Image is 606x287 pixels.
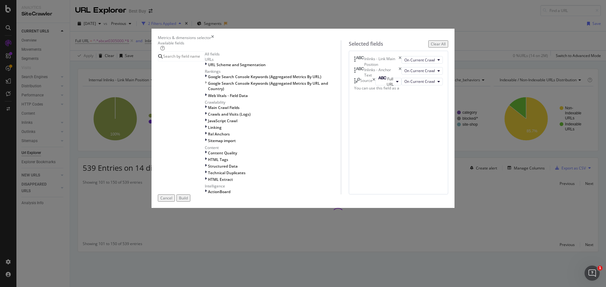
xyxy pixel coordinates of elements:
[179,195,188,201] div: Build
[208,189,230,194] span: ActionBoard
[205,51,341,57] div: All fields
[205,100,341,105] div: Crawlability
[158,40,341,46] div: Available fields
[387,76,394,87] span: Full URL
[163,52,205,61] input: Search by field name
[431,41,446,47] div: Clear All
[208,170,246,175] span: Technical Duplicates
[208,125,222,130] span: Linking
[208,62,266,67] span: URL Scheme and Segmentation
[205,145,341,150] div: Content
[208,177,233,182] span: HTML Extract
[364,56,399,67] div: Inlinks - Link Main Position
[205,81,341,91] div: This group is disabled
[401,56,443,64] button: On Current Crawl
[160,195,172,201] div: Cancel
[349,40,383,48] div: Selected fields
[208,131,230,137] span: Rel Anchors
[401,78,443,85] button: On Current Crawl
[205,69,341,74] div: Rankings
[354,67,443,78] div: Inlinks - Anchor TexttimesOn Current Crawl
[208,157,228,162] span: HTML Tags
[151,29,454,208] div: modal
[176,194,190,202] button: Build
[205,183,341,189] div: Intelligence
[375,78,401,85] button: Full URL
[404,79,435,84] span: On Current Crawl
[208,164,238,169] span: Structured Data
[428,40,448,48] button: Clear All
[208,118,237,123] span: JavaScript Crawl
[354,78,443,85] div: SourcetimesFull URLOn Current Crawl
[208,138,236,143] span: Sitemap import
[399,56,401,67] div: times
[364,67,399,78] div: Inlinks - Anchor Text
[404,68,435,73] span: On Current Crawl
[158,194,175,202] button: Cancel
[404,57,435,63] span: On Current Crawl
[354,56,443,67] div: Inlinks - Link Main PositiontimesOn Current Crawl
[208,81,328,91] span: Google Search Console Keywords (Aggregated Metrics By URL and Country)
[211,35,214,40] div: times
[354,85,443,91] div: You can use this field as a
[399,67,401,78] div: times
[401,67,443,75] button: On Current Crawl
[372,78,375,85] div: times
[585,266,600,281] iframe: Intercom live chat
[208,74,321,79] span: Google Search Console Keywords (Aggregated Metrics By URL)
[208,112,251,117] span: Crawls and Visits (Logs)
[208,105,240,110] span: Main Crawl Fields
[158,35,211,40] div: Metrics & dimensions selector
[208,93,248,98] span: Web Vitals - Field Data
[360,78,372,85] div: Source
[205,57,341,62] div: URLs
[208,150,237,156] span: Content Quality
[597,266,603,271] span: 1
